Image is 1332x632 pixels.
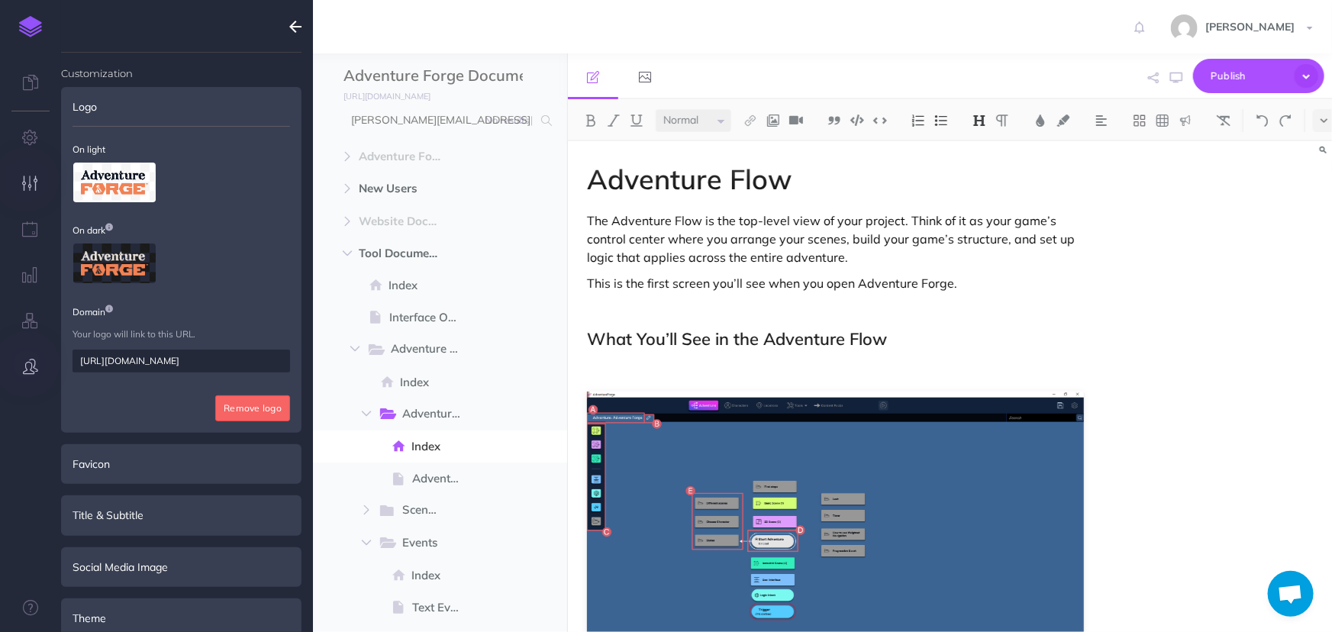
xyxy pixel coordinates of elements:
[1268,571,1314,617] a: Open chat
[587,330,1084,348] h2: What You’ll See in the Adventure Flow
[827,114,841,127] img: Blockquote button
[73,223,290,237] p: On dark
[412,598,476,617] span: Text Event
[1217,114,1230,127] img: Clear styles button
[766,114,780,127] img: Add image button
[343,91,431,102] small: [URL][DOMAIN_NAME]
[587,274,1084,292] p: This is the first screen you’ll see when you open Adventure Forge.
[1095,114,1108,127] img: Alignment dropdown menu button
[19,16,42,37] img: logo-mark.svg
[972,114,986,127] img: Headings dropdown button
[61,547,302,587] div: Social Media Image
[1279,114,1292,127] img: Redo
[1034,114,1047,127] img: Text color button
[911,114,925,127] img: Ordered list button
[343,107,532,134] input: Search
[587,211,1084,266] p: The Adventure Flow is the top-level view of your project. Think of it as your game’s control cent...
[1179,114,1192,127] img: Callout dropdown menu button
[389,308,476,327] span: Interface Overview
[61,53,302,79] h4: Customization
[400,373,476,392] span: Index
[1198,20,1302,34] span: [PERSON_NAME]
[73,163,156,202] img: logo_NG5xL7nFtIhn1Kep.png
[313,88,446,103] a: [URL][DOMAIN_NAME]
[743,114,757,127] img: Link button
[1256,114,1269,127] img: Undo
[61,87,302,127] div: Logo
[1056,114,1070,127] img: Text background color button
[584,114,598,127] img: Bold button
[61,444,302,484] div: Favicon
[359,179,456,198] span: New Users
[934,114,948,127] img: Unordered list button
[73,142,290,156] p: On light
[411,566,476,585] span: Index
[402,534,453,553] span: Events
[873,114,887,126] img: Inline code button
[1171,15,1198,41] img: 9910532b2b8270dca1d210191cc821d0.jpg
[215,395,290,421] button: Remove logo
[73,350,290,372] input: https://yoursite.com/
[850,114,864,126] img: Code block button
[587,164,1084,195] h1: Adventure Flow
[630,114,643,127] img: Underline button
[402,501,453,521] span: Scenes
[402,405,477,424] span: Adventure Flow
[995,114,1009,127] img: Paragraph button
[73,305,290,319] p: Domain
[1193,59,1324,93] button: Publish
[359,147,456,166] span: Adventure Forge Documentation (Duplicate)
[73,243,156,283] img: logo_dark_NG5xL7nFtIhn1Kep.png
[73,327,290,341] p: Your logo will link to this URL.
[1211,64,1287,88] span: Publish
[359,244,456,263] span: Tool Documentation
[1156,114,1169,127] img: Create table button
[412,469,476,488] span: Adventure Details
[789,114,803,127] img: Add video button
[411,437,476,456] span: Index
[61,495,302,535] div: Title & Subtitle
[391,340,477,360] span: Adventure Builder
[389,276,476,295] span: Index
[343,65,523,88] input: Documentation Name
[359,212,456,231] span: Website Documentation
[607,114,621,127] img: Italic button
